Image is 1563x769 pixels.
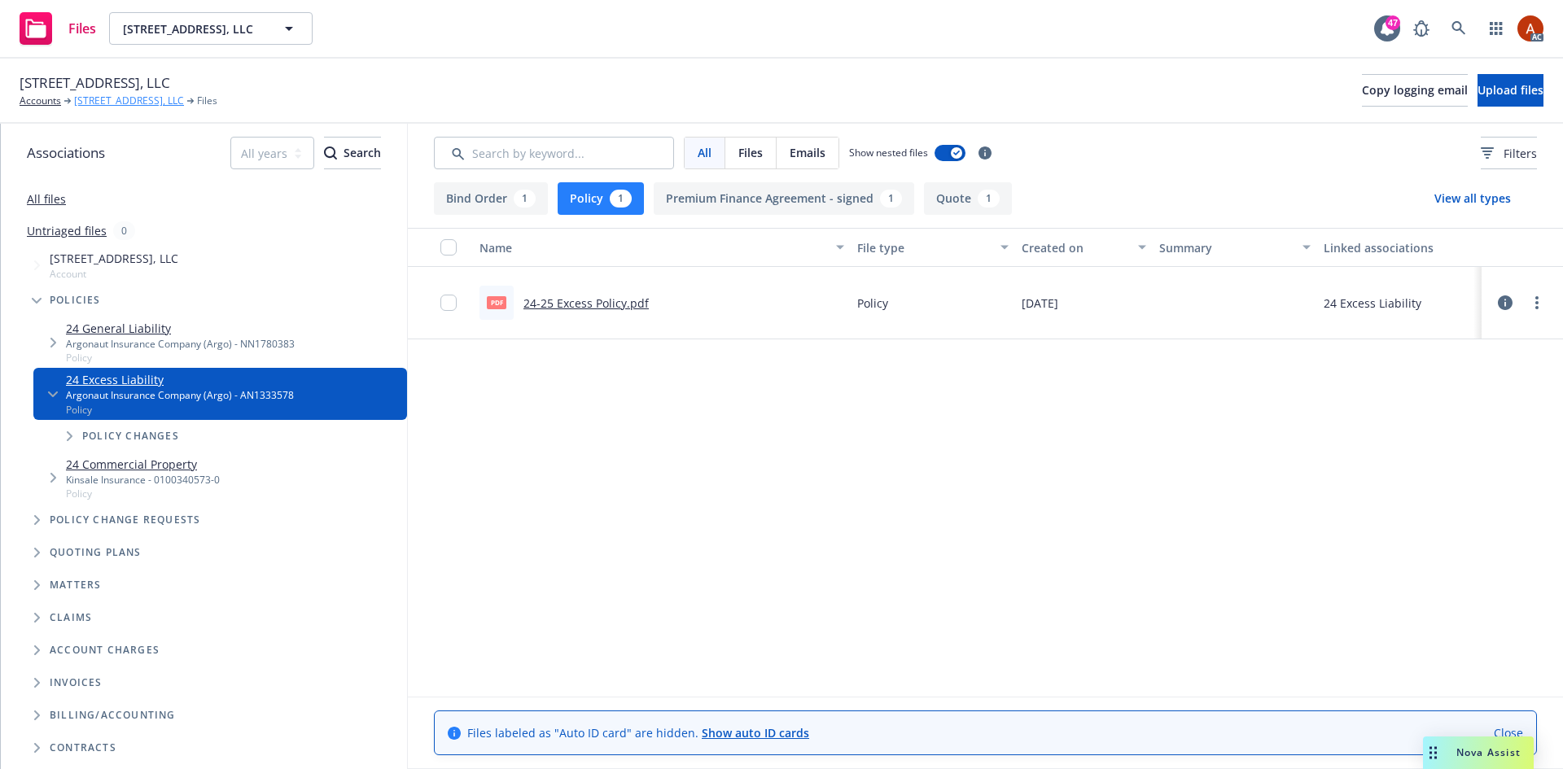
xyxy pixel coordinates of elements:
[27,191,66,207] a: All files
[654,182,914,215] button: Premium Finance Agreement - signed
[1408,182,1537,215] button: View all types
[50,743,116,753] span: Contracts
[851,228,1015,267] button: File type
[50,515,200,525] span: Policy change requests
[610,190,632,208] div: 1
[1494,724,1523,741] a: Close
[880,190,902,208] div: 1
[467,724,809,741] span: Files labeled as "Auto ID card" are hidden.
[109,12,313,45] button: [STREET_ADDRESS], LLC
[50,267,178,281] span: Account
[13,6,103,51] a: Files
[66,371,294,388] a: 24 Excess Liability
[434,137,674,169] input: Search by keyword...
[20,94,61,108] a: Accounts
[702,725,809,741] a: Show auto ID cards
[523,295,649,311] a: 24-25 Excess Policy.pdf
[1015,228,1153,267] button: Created on
[1480,12,1513,45] a: Switch app
[1517,15,1543,42] img: photo
[68,22,96,35] span: Files
[324,138,381,168] div: Search
[790,144,825,161] span: Emails
[50,295,101,305] span: Policies
[1443,12,1475,45] a: Search
[440,295,457,311] input: Toggle Row Selected
[487,296,506,308] span: pdf
[113,221,135,240] div: 0
[50,580,101,590] span: Matters
[27,142,105,164] span: Associations
[924,182,1012,215] button: Quote
[849,146,928,159] span: Show nested files
[50,548,142,557] span: Quoting plans
[857,295,888,312] span: Policy
[738,144,763,161] span: Files
[1159,239,1293,256] div: Summary
[50,710,176,720] span: Billing/Accounting
[479,239,826,256] div: Name
[1362,82,1468,98] span: Copy logging email
[1317,228,1482,267] button: Linked associations
[514,190,536,208] div: 1
[1405,12,1438,45] a: Report a Bug
[1456,745,1521,759] span: Nova Assist
[1478,82,1543,98] span: Upload files
[857,239,991,256] div: File type
[66,337,295,351] div: Argonaut Insurance Company (Argo) - NN1780383
[50,678,103,688] span: Invoices
[1527,293,1547,312] a: more
[1478,74,1543,107] button: Upload files
[50,645,160,655] span: Account charges
[1386,15,1400,30] div: 47
[1362,74,1468,107] button: Copy logging email
[1324,239,1475,256] div: Linked associations
[66,456,220,473] a: 24 Commercial Property
[440,239,457,256] input: Select all
[1153,228,1317,267] button: Summary
[74,94,184,108] a: [STREET_ADDRESS], LLC
[558,182,644,215] button: Policy
[50,250,178,267] span: [STREET_ADDRESS], LLC
[1,247,407,699] div: Tree Example
[978,190,1000,208] div: 1
[66,403,294,417] span: Policy
[1022,295,1058,312] span: [DATE]
[698,144,711,161] span: All
[1324,295,1421,312] div: 24 Excess Liability
[324,146,337,159] svg: Search
[434,182,548,215] button: Bind Order
[123,20,264,37] span: [STREET_ADDRESS], LLC
[1423,736,1443,769] div: Drag to move
[324,137,381,169] button: SearchSearch
[473,228,851,267] button: Name
[50,613,92,623] span: Claims
[66,388,294,402] div: Argonaut Insurance Company (Argo) - AN1333578
[20,72,170,94] span: [STREET_ADDRESS], LLC
[1423,736,1534,769] button: Nova Assist
[1481,137,1537,169] button: Filters
[1481,145,1537,162] span: Filters
[197,94,217,108] span: Files
[27,222,107,239] a: Untriaged files
[1022,239,1128,256] div: Created on
[66,473,220,487] div: Kinsale Insurance - 0100340573-0
[66,351,295,365] span: Policy
[82,431,179,441] span: Policy changes
[66,320,295,337] a: 24 General Liability
[66,487,220,500] span: Policy
[1504,145,1537,162] span: Filters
